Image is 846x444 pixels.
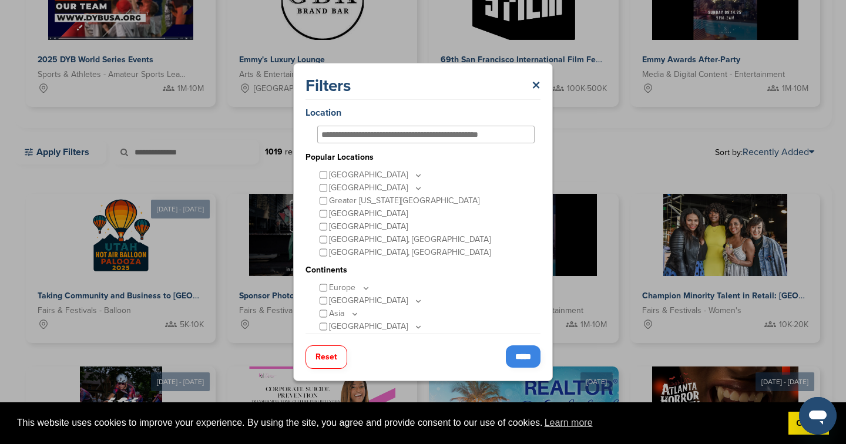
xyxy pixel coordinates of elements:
p: Greater [US_STATE][GEOGRAPHIC_DATA] [329,194,479,207]
p: [GEOGRAPHIC_DATA] [329,169,423,181]
span: This website uses cookies to improve your experience. By using the site, you agree and provide co... [17,414,779,432]
p: [GEOGRAPHIC_DATA] [329,207,408,220]
iframe: Button to launch messaging window [799,397,837,435]
p: [GEOGRAPHIC_DATA], [GEOGRAPHIC_DATA] [329,246,491,259]
p: Europe [329,281,371,294]
p: Location [305,106,535,120]
h3: Popular Locations [305,151,535,164]
a: × [532,75,540,96]
h3: Continents [305,264,535,277]
button: Reset [305,345,347,369]
a: dismiss cookie message [788,412,829,435]
p: [GEOGRAPHIC_DATA] [329,294,423,307]
div: Filters [305,75,540,100]
p: [GEOGRAPHIC_DATA] [329,320,423,333]
p: Asia [329,307,360,320]
p: [GEOGRAPHIC_DATA] [329,181,423,194]
p: [GEOGRAPHIC_DATA] [329,220,408,233]
p: [GEOGRAPHIC_DATA], [GEOGRAPHIC_DATA] [329,233,491,246]
a: learn more about cookies [543,414,595,432]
